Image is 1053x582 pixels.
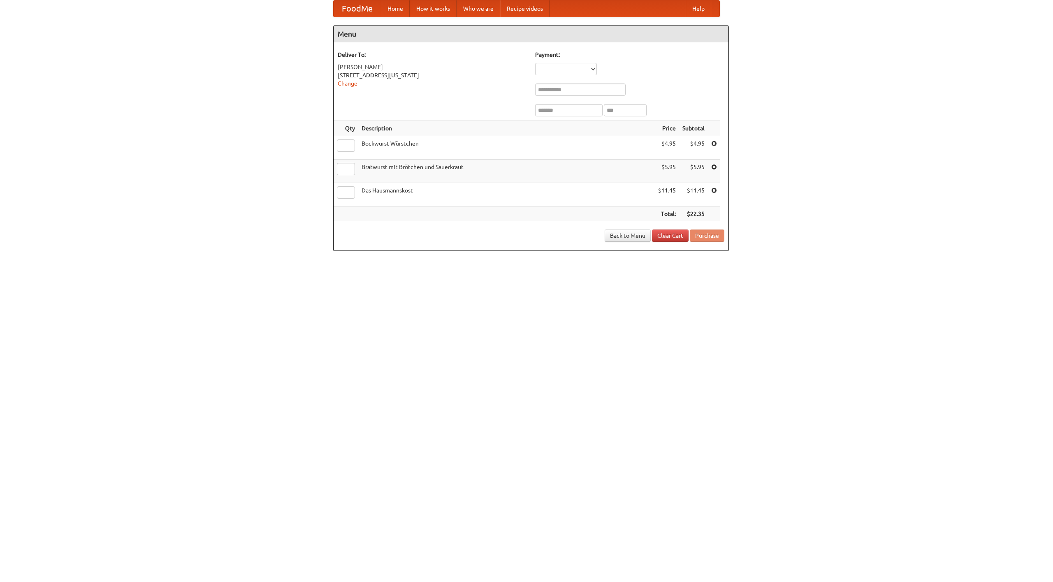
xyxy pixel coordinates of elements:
[686,0,711,17] a: Help
[338,71,527,79] div: [STREET_ADDRESS][US_STATE]
[690,230,724,242] button: Purchase
[679,160,708,183] td: $5.95
[500,0,550,17] a: Recipe videos
[652,230,689,242] a: Clear Cart
[679,183,708,206] td: $11.45
[457,0,500,17] a: Who we are
[655,136,679,160] td: $4.95
[655,121,679,136] th: Price
[338,63,527,71] div: [PERSON_NAME]
[334,121,358,136] th: Qty
[381,0,410,17] a: Home
[410,0,457,17] a: How it works
[679,136,708,160] td: $4.95
[358,160,655,183] td: Bratwurst mit Brötchen und Sauerkraut
[655,160,679,183] td: $5.95
[338,51,527,59] h5: Deliver To:
[334,26,728,42] h4: Menu
[334,0,381,17] a: FoodMe
[679,121,708,136] th: Subtotal
[358,183,655,206] td: Das Hausmannskost
[338,80,357,87] a: Change
[605,230,651,242] a: Back to Menu
[358,121,655,136] th: Description
[679,206,708,222] th: $22.35
[358,136,655,160] td: Bockwurst Würstchen
[655,206,679,222] th: Total:
[655,183,679,206] td: $11.45
[535,51,724,59] h5: Payment:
